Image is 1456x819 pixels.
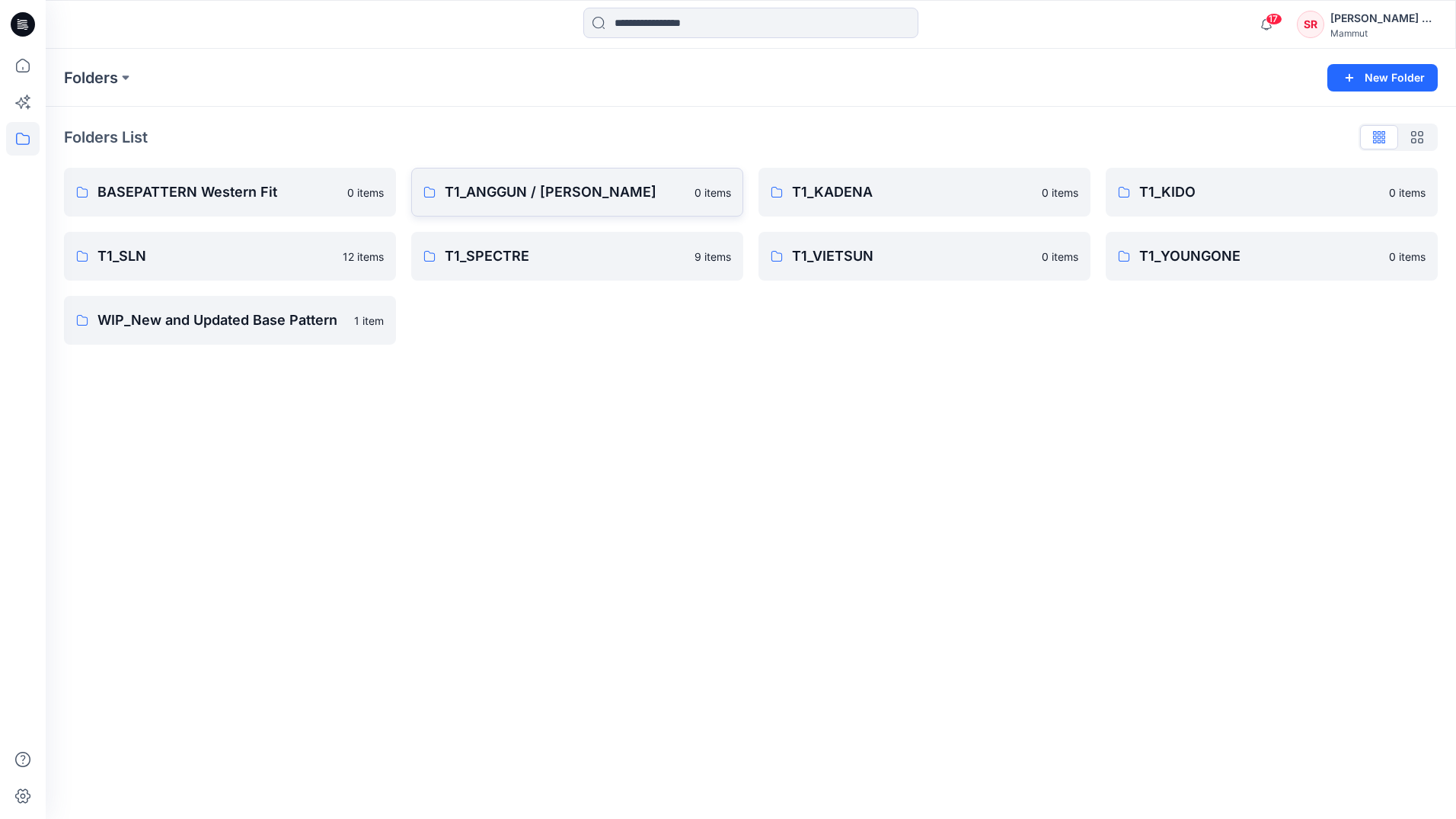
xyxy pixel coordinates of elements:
p: 0 items [1389,185,1426,201]
a: T1_KIDO0 items [1106,168,1438,217]
p: T1_KIDO [1139,181,1380,203]
p: 0 items [1042,185,1078,201]
p: 9 items [694,249,731,265]
p: 12 items [343,249,384,265]
p: 0 items [1042,249,1078,265]
p: T1_KADENA [792,181,1033,203]
div: SR [1297,11,1324,38]
p: BASEPATTERN Western Fit [97,181,338,203]
p: WIP_New and Updated Base Pattern [97,310,345,331]
p: T1_SLN [97,246,334,267]
a: Folders [64,67,118,88]
p: 0 items [1389,249,1426,265]
a: T1_SLN12 items [64,232,396,281]
span: 17 [1266,13,1282,25]
p: 1 item [354,313,384,329]
p: 0 items [347,185,384,201]
a: T1_SPECTRE9 items [411,232,743,281]
p: 0 items [694,185,731,201]
a: T1_YOUNGONE0 items [1106,232,1438,281]
a: T1_ANGGUN / [PERSON_NAME]0 items [411,168,743,217]
a: BASEPATTERN Western Fit0 items [64,168,396,217]
a: T1_VIETSUN0 items [758,232,1090,281]
p: T1_VIETSUN [792,246,1033,267]
div: [PERSON_NAME] Ripegutu [1330,9,1437,27]
div: Mammut [1330,27,1437,39]
p: T1_YOUNGONE [1139,246,1380,267]
a: WIP_New and Updated Base Pattern1 item [64,296,396,345]
button: New Folder [1327,64,1438,92]
p: Folders List [64,126,148,149]
a: T1_KADENA0 items [758,168,1090,217]
p: T1_ANGGUN / [PERSON_NAME] [445,181,685,203]
p: T1_SPECTRE [445,246,685,267]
